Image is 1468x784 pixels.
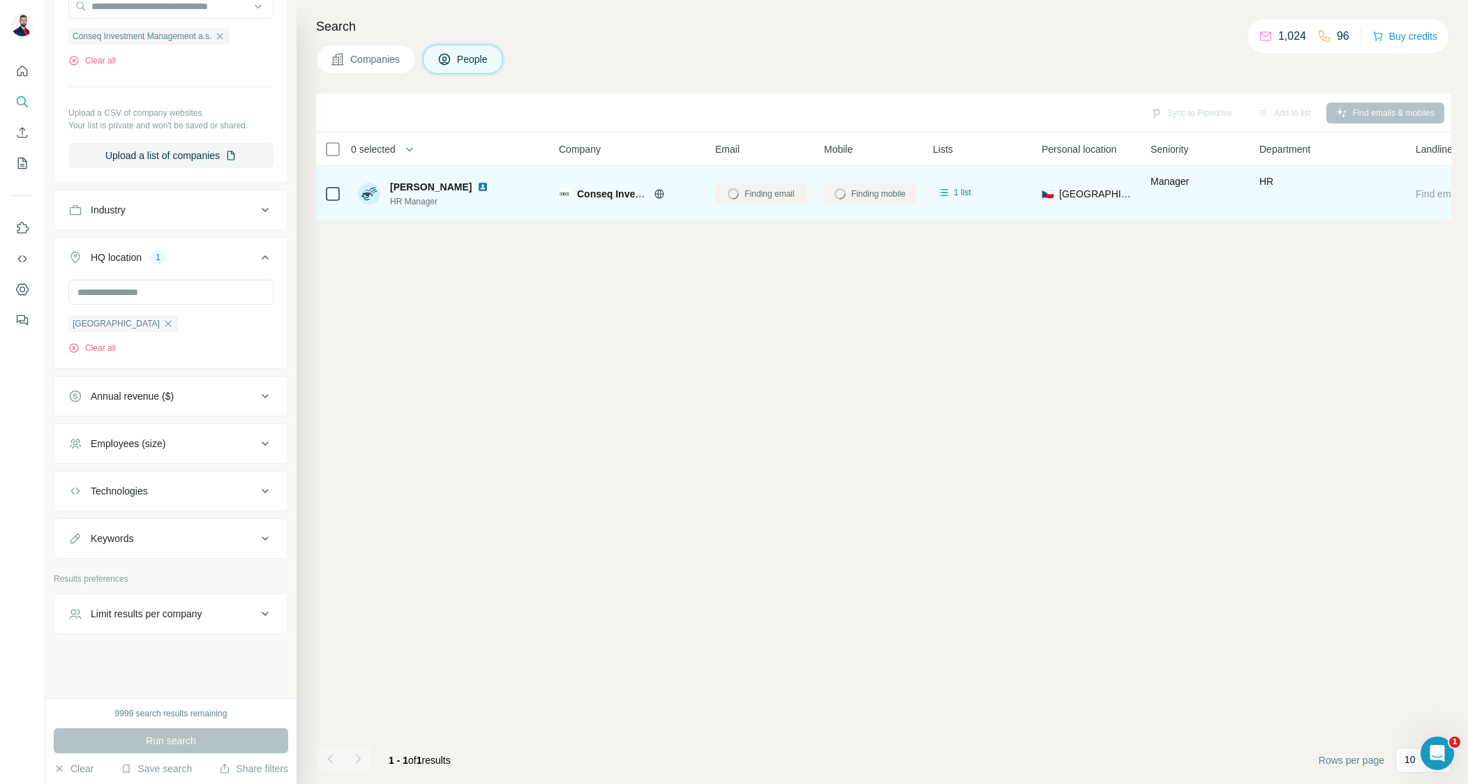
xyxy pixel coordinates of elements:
iframe: Intercom live chat [1421,737,1454,770]
div: 1 [150,251,166,264]
button: Technologies [54,474,287,508]
div: Annual revenue ($) [91,389,174,403]
p: Upload a CSV of company websites. [68,107,274,119]
button: Quick start [11,59,33,84]
span: Conseq Investment Management a.s. [577,188,749,199]
img: Avatar [11,14,33,36]
span: People [457,52,489,66]
button: Keywords [54,522,287,555]
p: 10 [1405,753,1416,767]
button: Buy credits [1372,27,1437,46]
span: of [408,755,417,766]
button: HQ location1 [54,241,287,280]
button: Use Surfe on LinkedIn [11,216,33,241]
button: Annual revenue ($) [54,379,287,413]
img: LinkedIn logo [477,181,488,193]
div: Keywords [91,532,133,545]
p: 1,024 [1278,28,1306,45]
span: 🇨🇿 [1042,187,1054,201]
span: Mobile [824,142,853,156]
span: 1 [1449,737,1460,748]
span: results [389,755,451,766]
button: My lists [11,151,33,176]
div: 9999 search results remaining [115,707,227,720]
span: Seniority [1151,142,1188,156]
img: Avatar [358,183,380,205]
span: Personal location [1042,142,1116,156]
span: Conseq Investment Management a.s. [73,30,211,43]
button: Upload a list of companies [68,143,274,168]
span: 1 [417,755,422,766]
img: Logo of Conseq Investment Management a.s. [559,188,570,199]
button: Enrich CSV [11,120,33,145]
button: Employees (size) [54,427,287,460]
button: Clear [54,762,93,776]
span: [PERSON_NAME] [390,180,472,194]
button: Feedback [11,308,33,333]
div: HQ location [91,250,142,264]
p: 96 [1337,28,1349,45]
span: Department [1259,142,1310,156]
h4: Search [316,17,1451,36]
button: Save search [121,762,192,776]
button: Share filters [219,762,288,776]
span: HR [1259,176,1273,187]
span: Rows per page [1319,753,1384,767]
div: Limit results per company [91,607,202,621]
span: 1 list [954,186,971,199]
div: Employees (size) [91,437,165,451]
button: Use Surfe API [11,246,33,271]
span: [GEOGRAPHIC_DATA] [1059,187,1134,201]
span: HR Manager [390,195,494,208]
span: 1 - 1 [389,755,408,766]
div: Technologies [91,484,148,498]
button: Clear all [68,342,116,354]
p: Results preferences [54,573,288,585]
span: Email [715,142,740,156]
span: Lists [933,142,953,156]
button: Limit results per company [54,597,287,631]
button: Dashboard [11,277,33,302]
span: Manager [1151,176,1189,187]
button: Clear all [68,54,116,67]
button: Search [11,89,33,114]
span: Company [559,142,601,156]
span: Companies [350,52,401,66]
span: 0 selected [351,142,396,156]
span: Landline [1416,142,1453,156]
div: Industry [91,203,126,217]
p: Your list is private and won't be saved or shared. [68,119,274,132]
button: Industry [54,193,287,227]
span: [GEOGRAPHIC_DATA] [73,317,160,330]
